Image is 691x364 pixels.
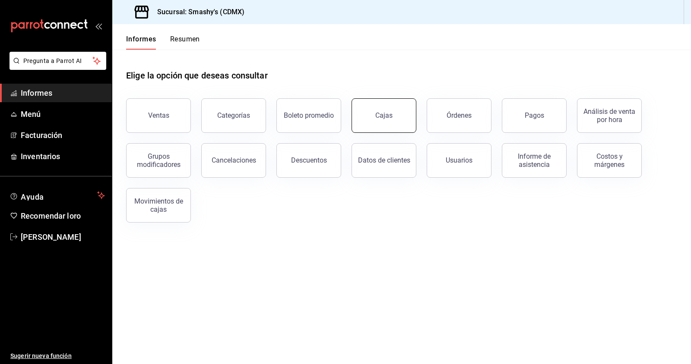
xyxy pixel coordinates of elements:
[21,211,81,220] font: Recomendar loro
[447,111,472,119] font: Órdenes
[577,98,642,133] button: Análisis de venta por hora
[276,143,341,178] button: Descuentos
[95,22,102,29] button: abrir_cajón_menú
[126,98,191,133] button: Ventas
[126,70,268,81] font: Elige la opción que deseas consultar
[217,111,250,119] font: Categorías
[358,156,410,164] font: Datos de clientes
[352,98,416,133] button: Cajas
[427,98,491,133] button: Órdenes
[10,352,72,359] font: Sugerir nueva función
[276,98,341,133] button: Boleto promedio
[126,188,191,223] button: Movimientos de cajas
[170,35,200,43] font: Resumen
[10,52,106,70] button: Pregunta a Parrot AI
[525,111,544,119] font: Pagos
[21,110,41,119] font: Menú
[201,98,266,133] button: Categorías
[126,35,200,50] div: pestañas de navegación
[201,143,266,178] button: Cancelaciones
[21,131,62,140] font: Facturación
[21,192,44,201] font: Ayuda
[502,143,567,178] button: Informe de asistencia
[21,232,81,242] font: [PERSON_NAME]
[126,143,191,178] button: Grupos modificadores
[212,156,256,164] font: Cancelaciones
[577,143,642,178] button: Costos y márgenes
[352,143,416,178] button: Datos de clientes
[23,57,82,64] font: Pregunta a Parrot AI
[21,88,52,97] font: Informes
[126,35,156,43] font: Informes
[291,156,327,164] font: Descuentos
[6,63,106,72] a: Pregunta a Parrot AI
[375,111,393,119] font: Cajas
[594,152,624,169] font: Costos y márgenes
[502,98,567,133] button: Pagos
[518,152,551,169] font: Informe de asistencia
[137,152,181,169] font: Grupos modificadores
[21,152,60,161] font: Inventarios
[134,197,183,213] font: Movimientos de cajas
[427,143,491,178] button: Usuarios
[157,8,244,16] font: Sucursal: Smashy's (CDMX)
[284,111,334,119] font: Boleto promedio
[148,111,169,119] font: Ventas
[446,156,472,164] font: Usuarios
[583,107,635,124] font: Análisis de venta por hora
